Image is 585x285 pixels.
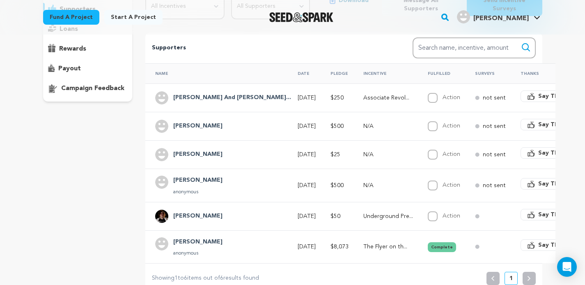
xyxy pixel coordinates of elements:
p: not sent [483,94,506,102]
img: user.png [155,148,168,161]
p: N/A [363,181,413,190]
h4: Caitlin Stevens [173,211,223,221]
p: Associate Revolutionary [363,94,413,102]
p: payout [58,64,81,74]
p: [DATE] [298,94,316,102]
h4: Hayley O'Malley [173,121,223,131]
span: $500 [330,123,344,129]
div: Open Intercom Messenger [557,257,577,277]
button: Say Thanks [521,90,578,102]
span: Say Thanks [538,180,571,188]
span: Say Thanks [538,120,571,129]
p: Showing to items out of results found [152,273,259,283]
span: $50 [330,213,340,219]
th: Thanks [511,63,583,83]
span: [PERSON_NAME] [473,15,529,22]
p: [DATE] [298,181,316,190]
span: $25 [330,152,340,158]
label: Action [443,123,460,129]
button: Say Thanks [521,178,578,190]
a: Start a project [104,10,163,25]
span: Say Thanks [538,149,571,157]
button: Say Thanks [521,209,578,220]
a: Fund a project [43,10,99,25]
p: campaign feedback [61,83,124,93]
label: Action [443,95,460,100]
p: [DATE] [298,122,316,130]
label: Action [443,213,460,219]
span: $500 [330,183,344,188]
a: Claire J.'s Profile [455,9,542,23]
button: 1 [505,272,518,285]
p: not sent [483,122,506,130]
p: N/A [363,151,413,159]
p: [DATE] [298,151,316,159]
label: Action [443,151,460,157]
img: Seed&Spark Logo Dark Mode [269,12,334,22]
th: Pledge [321,63,353,83]
img: user.png [155,120,168,133]
button: campaign feedback [43,82,133,95]
p: The Flyer on the Wall [363,243,413,251]
button: Complete [428,242,456,252]
span: 6 [184,275,187,281]
label: Action [443,182,460,188]
p: [DATE] [298,212,316,220]
th: Name [145,63,288,83]
p: Underground Press [363,212,413,220]
span: Say Thanks [538,211,571,219]
input: Search name, incentive, amount [413,37,536,58]
h4: Tricia Pycraft [173,150,223,160]
span: $250 [330,95,344,101]
span: $8,073 [330,244,349,250]
span: Say Thanks [538,241,571,249]
button: Say Thanks [521,147,578,159]
img: user.png [155,237,168,250]
button: Say Thanks [521,239,578,251]
p: Supporters [152,43,386,53]
th: Surveys [465,63,511,83]
p: N/A [363,122,413,130]
p: rewards [59,44,86,54]
p: [DATE] [298,243,316,251]
th: Incentive [353,63,418,83]
span: 1 [174,275,178,281]
p: anonymous [173,250,223,257]
button: Say Thanks [521,119,578,130]
img: user.png [457,10,470,23]
h4: Claire Lanham [173,237,223,247]
span: 6 [220,275,223,281]
span: Say Thanks [538,92,571,100]
th: Date [288,63,321,83]
h4: Andrew Lanham [173,176,223,185]
p: not sent [483,181,506,190]
img: user.png [155,176,168,189]
a: Seed&Spark Homepage [269,12,334,22]
img: a7229e624eab2fc1.png [155,210,168,223]
button: payout [43,62,133,75]
button: rewards [43,42,133,56]
p: not sent [483,151,506,159]
th: Fulfilled [418,63,465,83]
h4: Elaine And Mark Spademan [173,93,291,103]
p: 1 [509,274,513,283]
span: Claire J.'s Profile [455,9,542,26]
img: user.png [155,91,168,104]
div: Claire J.'s Profile [457,10,529,23]
p: anonymous [173,189,223,195]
